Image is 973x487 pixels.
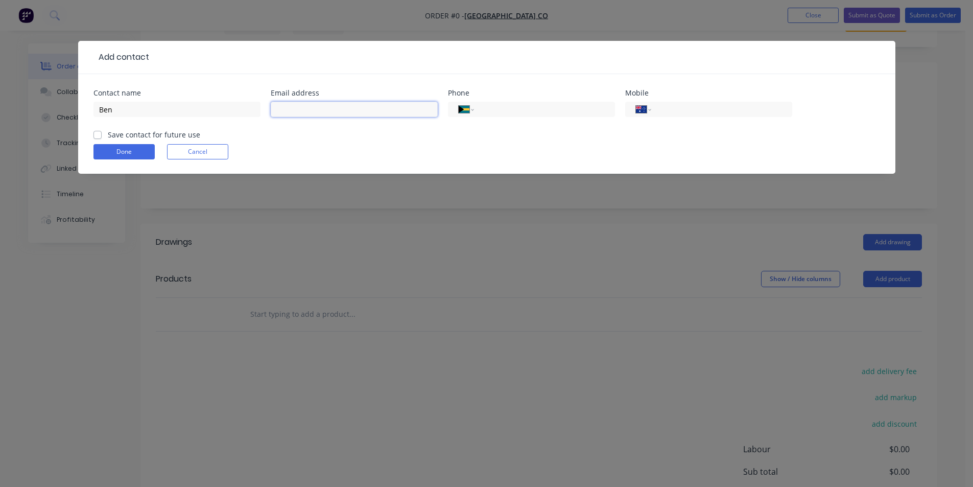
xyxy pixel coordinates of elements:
[93,89,260,97] div: Contact name
[167,144,228,159] button: Cancel
[448,89,615,97] div: Phone
[625,89,792,97] div: Mobile
[93,51,149,63] div: Add contact
[93,144,155,159] button: Done
[108,129,200,140] label: Save contact for future use
[271,89,438,97] div: Email address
